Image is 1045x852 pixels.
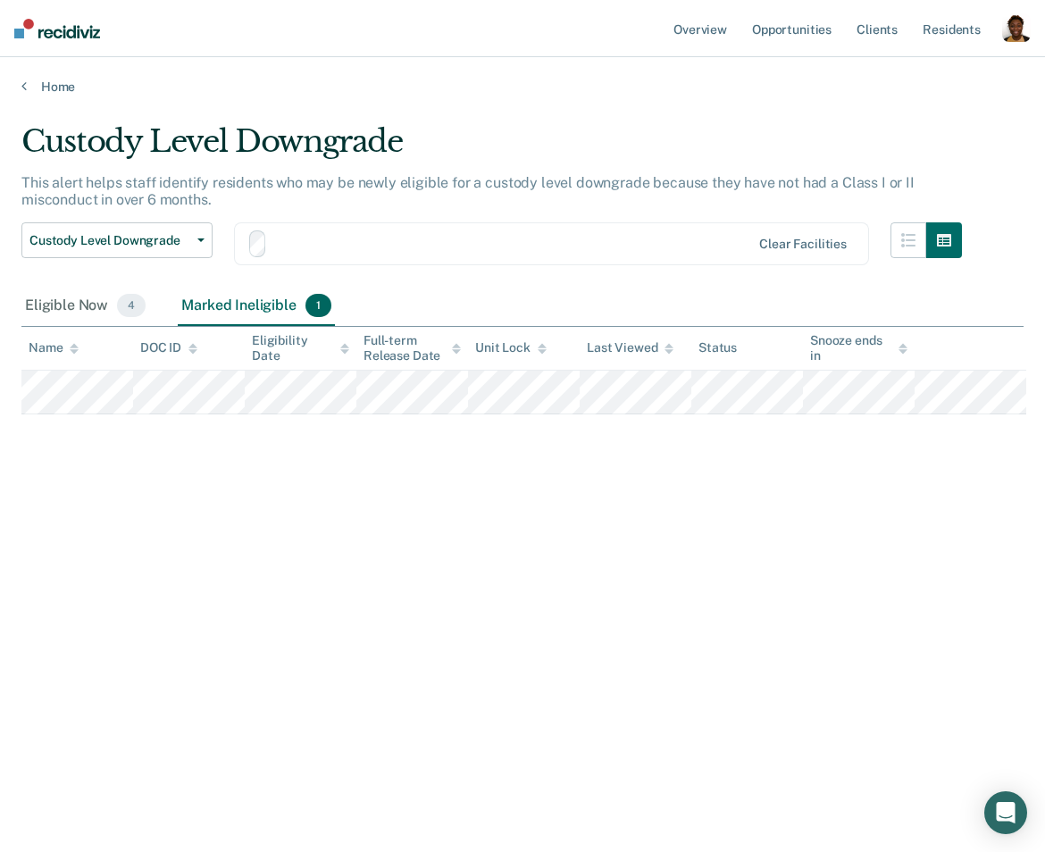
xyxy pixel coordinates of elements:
div: Eligible Now4 [21,287,149,326]
div: Clear facilities [759,237,847,252]
div: Eligibility Date [252,333,349,363]
p: This alert helps staff identify residents who may be newly eligible for a custody level downgrade... [21,174,915,208]
div: Open Intercom Messenger [984,791,1027,834]
span: 1 [305,294,331,317]
span: Custody Level Downgrade [29,233,190,248]
div: Unit Lock [475,340,547,355]
a: Home [21,79,1024,95]
div: Last Viewed [587,340,673,355]
div: Name [29,340,79,355]
span: 4 [117,294,146,317]
div: Snooze ends in [810,333,907,363]
div: Status [698,340,737,355]
img: Recidiviz [14,19,100,38]
div: Custody Level Downgrade [21,123,962,174]
div: Full-term Release Date [364,333,461,363]
button: Custody Level Downgrade [21,222,213,258]
div: DOC ID [140,340,197,355]
div: Marked Ineligible1 [178,287,335,326]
